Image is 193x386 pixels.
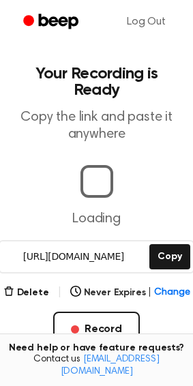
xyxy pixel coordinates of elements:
[11,209,182,229] p: Loading
[70,286,190,300] button: Never Expires|Change
[61,355,160,376] a: [EMAIL_ADDRESS][DOMAIN_NAME]
[57,284,62,301] span: |
[8,354,185,378] span: Contact us
[14,9,91,35] a: Beep
[113,5,179,38] a: Log Out
[154,286,190,300] span: Change
[3,286,49,300] button: Delete
[11,65,182,98] h1: Your Recording is Ready
[11,109,182,143] p: Copy the link and paste it anywhere
[149,244,190,269] button: Copy
[53,312,140,347] button: Record
[148,286,151,300] span: |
